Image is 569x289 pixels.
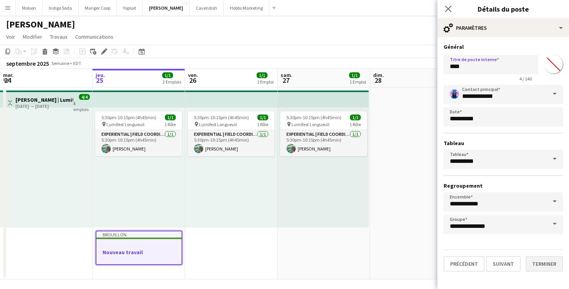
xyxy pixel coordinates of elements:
[96,231,182,265] app-job-card: BrouillonNouveau travail
[51,60,70,72] span: Semaine 39
[73,100,90,112] div: 4 emplois
[50,33,67,40] span: Travaux
[350,79,366,85] div: 1 Emploi
[188,111,274,156] app-job-card: 5:30pm-10:15pm (4h45min)1/1 Lumifest Longueuil1 RôleExperiential | Field Coordinator1/15:30pm-10:...
[6,60,49,67] div: septembre 2025
[2,76,14,85] span: 24
[15,96,73,103] h3: [PERSON_NAME] | Lumifest ([GEOGRAPHIC_DATA], [GEOGRAPHIC_DATA])
[20,32,45,42] a: Modifier
[47,32,70,42] a: Travaux
[444,256,485,272] button: Précédent
[526,256,563,272] button: Terminer
[188,130,274,156] app-card-role: Experiential | Field Coordinator1/15:30pm-10:15pm (4h45min)[PERSON_NAME]
[117,0,143,15] button: Yoplait
[350,121,361,127] span: 1 Rôle
[143,0,190,15] button: [PERSON_NAME]
[187,76,198,85] span: 26
[257,79,274,85] div: 1 Emploi
[73,60,81,66] div: EDT
[75,33,113,40] span: Communications
[106,121,144,127] span: Lumifest Longueuil
[257,115,268,120] span: 1/1
[280,130,367,156] app-card-role: Experiential | Field Coordinator1/15:30pm-10:15pm (4h45min)[PERSON_NAME]
[3,32,18,42] a: Voir
[437,4,569,14] h3: Détails du poste
[23,33,42,40] span: Modifier
[162,72,173,78] span: 1/1
[291,121,329,127] span: Lumifest Longueuil
[349,72,360,78] span: 1/1
[257,121,268,127] span: 1 Rôle
[224,0,269,15] button: Hobbs Marketing
[350,115,361,120] span: 1/1
[486,256,521,272] button: Suivant
[72,32,117,42] a: Communications
[3,72,14,79] span: mer.
[444,182,563,189] h3: Regroupement
[165,121,176,127] span: 1 Rôle
[96,72,105,79] span: jeu.
[15,103,73,109] div: [DATE] → [DATE]
[190,0,224,15] button: Cavendish
[188,72,198,79] span: ven.
[101,115,156,120] span: 5:30pm-10:15pm (4h45min)
[279,76,293,85] span: 27
[6,19,75,30] h1: [PERSON_NAME]
[95,111,182,156] app-job-card: 5:30pm-10:15pm (4h45min)1/1 Lumifest Longueuil1 RôleExperiential | Field Coordinator1/15:30pm-10:...
[79,0,117,15] button: Manger Coop
[373,72,384,79] span: dim.
[16,0,43,15] button: Molson
[444,140,563,147] h3: Tableau
[513,76,538,82] span: 4 / 140
[43,0,79,15] button: Indigo Soda
[194,115,249,120] span: 5:30pm-10:15pm (4h45min)
[437,19,569,37] div: Paramètres
[444,43,563,50] h3: Général
[163,79,181,85] div: 2 Emplois
[94,76,105,85] span: 25
[79,94,90,100] span: 4/4
[280,111,367,156] app-job-card: 5:30pm-10:15pm (4h45min)1/1 Lumifest Longueuil1 RôleExperiential | Field Coordinator1/15:30pm-10:...
[372,76,384,85] span: 28
[286,115,341,120] span: 5:30pm-10:15pm (4h45min)
[281,72,293,79] span: sam.
[6,33,15,40] span: Voir
[165,115,176,120] span: 1/1
[96,231,182,238] div: Brouillon
[96,249,182,256] h3: Nouveau travail
[257,72,267,78] span: 1/1
[199,121,237,127] span: Lumifest Longueuil
[95,130,182,156] app-card-role: Experiential | Field Coordinator1/15:30pm-10:15pm (4h45min)[PERSON_NAME]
